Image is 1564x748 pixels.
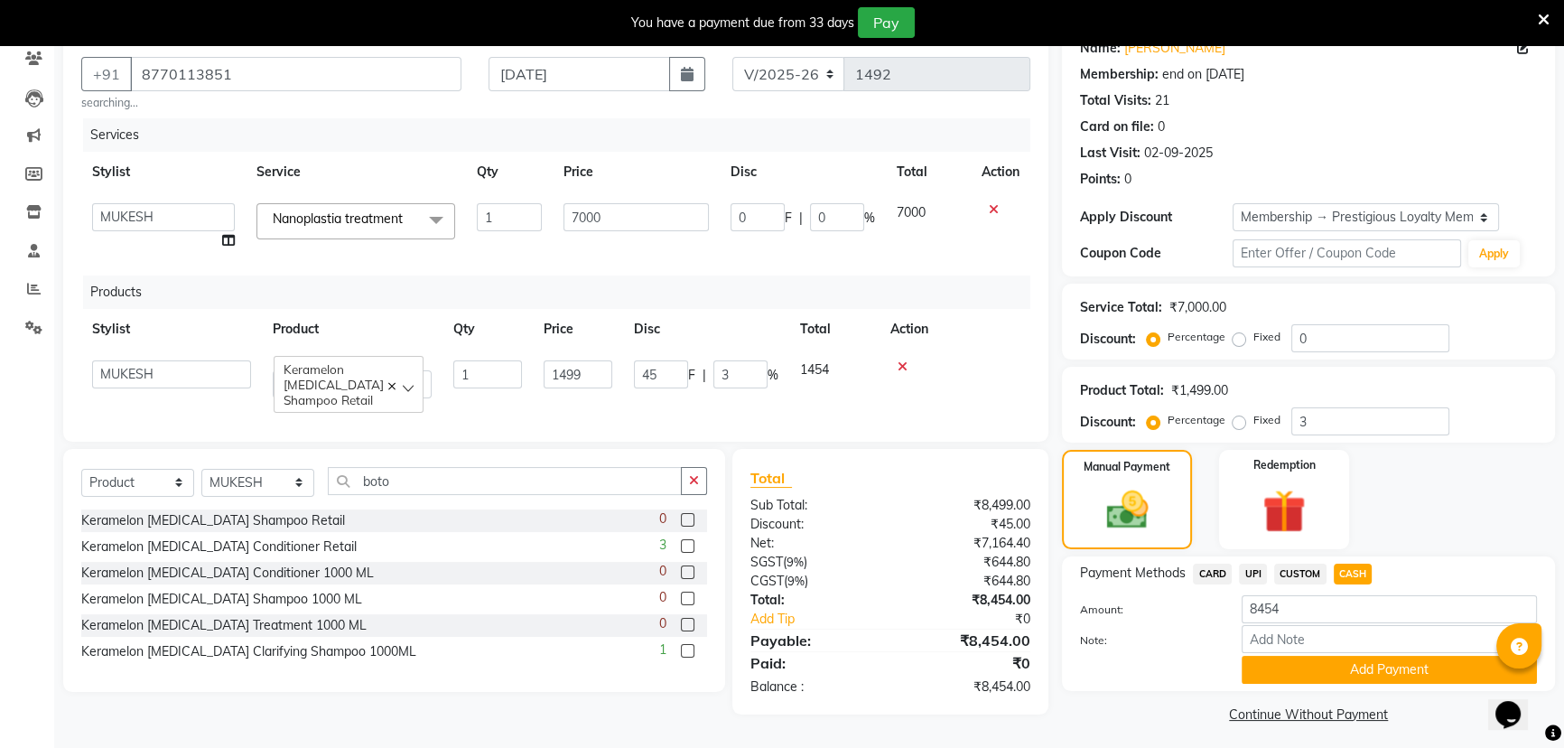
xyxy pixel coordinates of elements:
span: 0 [659,510,666,528]
input: Amount [1242,595,1537,623]
div: ₹45.00 [890,515,1044,534]
div: Products [83,276,1044,309]
div: Payable: [737,630,890,651]
th: Disc [623,309,789,350]
th: Price [533,309,623,350]
th: Service [246,152,466,192]
span: % [864,209,875,228]
th: Price [553,152,720,192]
span: CUSTOM [1274,564,1327,584]
div: ₹8,454.00 [890,591,1044,610]
label: Manual Payment [1084,459,1170,475]
span: | [799,209,803,228]
div: ( ) [737,572,890,591]
span: Nanoplastia treatment [273,210,403,227]
div: 0 [1158,117,1165,136]
div: Keramelon [MEDICAL_DATA] Shampoo 1000 ML [81,590,362,609]
span: 0 [659,614,666,633]
span: 9% [787,574,805,588]
div: Name: [1080,39,1121,58]
button: Add Payment [1242,656,1537,684]
span: CGST [750,573,784,589]
span: 3 [659,536,666,555]
th: Qty [442,309,533,350]
label: Redemption [1253,457,1316,473]
div: Apply Discount [1080,208,1233,227]
span: 1454 [800,361,829,378]
span: SGST [750,554,783,570]
div: 0 [1124,170,1131,189]
div: ₹644.80 [890,572,1044,591]
div: Card on file: [1080,117,1154,136]
label: Percentage [1168,329,1225,345]
th: Disc [720,152,886,192]
th: Qty [466,152,553,192]
div: 21 [1155,91,1169,110]
img: _cash.svg [1094,486,1161,534]
div: ₹8,499.00 [890,496,1044,515]
th: Product [262,309,442,350]
th: Action [971,152,1030,192]
span: UPI [1239,564,1267,584]
div: Balance : [737,678,890,697]
span: 0 [659,562,666,581]
small: searching... [81,95,461,111]
div: Discount: [737,515,890,534]
div: Service Total: [1080,298,1162,317]
button: +91 [81,57,132,91]
a: [PERSON_NAME] [1124,39,1225,58]
label: Note: [1066,632,1228,649]
span: 1 [659,640,666,659]
div: Sub Total: [737,496,890,515]
div: Total: [737,591,890,610]
a: x [403,210,411,227]
div: Net: [737,534,890,553]
input: Search or Scan [328,467,682,495]
span: % [768,366,778,385]
span: Total [750,469,792,488]
div: ₹7,164.40 [890,534,1044,553]
div: Points: [1080,170,1121,189]
span: Payment Methods [1080,564,1186,583]
span: 9% [787,555,804,569]
div: ₹0 [890,652,1044,674]
div: Services [83,118,1044,152]
input: Search by Name/Mobile/Email/Code [130,57,461,91]
div: Keramelon [MEDICAL_DATA] Conditioner Retail [81,538,357,556]
div: end on [DATE] [1162,65,1244,84]
span: F [785,209,792,228]
span: CARD [1193,564,1232,584]
div: Keramelon [MEDICAL_DATA] Treatment 1000 ML [81,616,367,635]
th: Stylist [81,309,262,350]
label: Amount: [1066,602,1228,618]
div: Membership: [1080,65,1159,84]
div: Total Visits: [1080,91,1151,110]
button: Pay [858,7,915,38]
label: Percentage [1168,412,1225,428]
label: Fixed [1253,412,1280,428]
div: ₹7,000.00 [1169,298,1226,317]
div: Keramelon [MEDICAL_DATA] Clarifying Shampoo 1000ML [81,642,416,661]
div: ₹0 [916,610,1044,629]
div: ₹8,454.00 [890,630,1044,651]
button: Apply [1468,240,1520,267]
span: | [703,366,706,385]
th: Action [880,309,1030,350]
div: Product Total: [1080,381,1164,400]
div: Coupon Code [1080,244,1233,263]
div: Keramelon [MEDICAL_DATA] Shampoo Retail [81,511,345,530]
input: Add Note [1242,625,1537,653]
a: Add Tip [737,610,917,629]
div: Keramelon [MEDICAL_DATA] Conditioner 1000 ML [81,564,374,583]
div: 02-09-2025 [1144,144,1213,163]
th: Stylist [81,152,246,192]
div: Discount: [1080,413,1136,432]
div: ₹8,454.00 [890,678,1044,697]
div: Paid: [737,652,890,674]
span: F [688,366,695,385]
div: You have a payment due from 33 days [631,14,854,33]
div: Discount: [1080,330,1136,349]
span: Keramelon [MEDICAL_DATA] Shampoo Retail [284,361,384,407]
img: _gift.svg [1249,484,1319,538]
div: ₹1,499.00 [1171,381,1228,400]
